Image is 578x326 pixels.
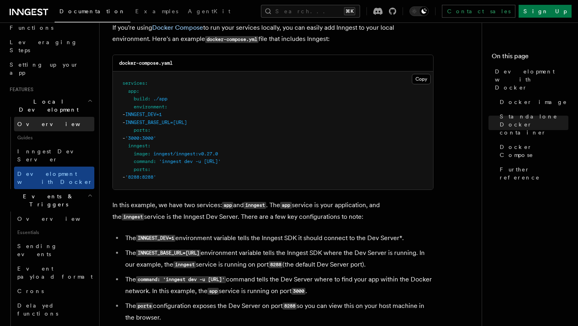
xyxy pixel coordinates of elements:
[269,261,283,268] code: 8288
[59,8,126,14] span: Documentation
[148,127,151,133] span: :
[519,5,572,18] a: Sign Up
[244,202,266,209] code: inngest
[17,216,100,222] span: Overview
[134,159,153,164] span: command
[130,2,183,22] a: Examples
[136,276,226,283] code: command: 'inngest dev -u [URL]'
[495,67,568,92] span: Development with Docker
[14,167,94,189] a: Development with Docker
[145,80,148,86] span: :
[344,7,355,15] kbd: ⌘K
[17,288,44,294] span: Crons
[6,98,88,114] span: Local Development
[136,303,153,310] code: ports
[17,265,93,280] span: Event payload format
[122,214,144,220] code: inngest
[6,57,94,80] a: Setting up your app
[134,104,165,110] span: environment
[123,274,433,297] li: The command tells the Dev Server where to find your app within the Docker network. In this exampl...
[500,112,568,137] span: Standalone Docker container
[261,5,360,18] button: Search...⌘K
[500,143,568,159] span: Docker Compose
[497,95,568,109] a: Docker image
[6,86,33,93] span: Features
[136,235,175,242] code: INNGEST_DEV=1
[222,202,233,209] code: app
[14,239,94,261] a: Sending events
[134,127,148,133] span: ports
[125,174,156,180] span: '8288:8288'
[6,12,94,35] a: Your first Functions
[153,159,156,164] span: :
[17,243,57,257] span: Sending events
[500,98,567,106] span: Docker image
[492,51,568,64] h4: On this page
[128,88,136,94] span: app
[280,202,291,209] code: app
[135,8,178,14] span: Examples
[492,64,568,95] a: Development with Docker
[17,148,86,163] span: Inngest Dev Server
[55,2,130,22] a: Documentation
[10,39,77,53] span: Leveraging Steps
[17,171,93,185] span: Development with Docker
[134,167,148,172] span: ports
[14,144,94,167] a: Inngest Dev Server
[14,226,94,239] span: Essentials
[6,189,94,212] button: Events & Triggers
[409,6,429,16] button: Toggle dark mode
[17,121,100,127] span: Overview
[14,131,94,144] span: Guides
[17,302,58,317] span: Delayed functions
[497,140,568,162] a: Docker Compose
[123,300,433,323] li: The configuration exposes the Dev Server on port so you can view this on your host machine in the...
[165,104,167,110] span: :
[123,232,433,244] li: The environment variable tells the Inngest SDK it should connect to the Dev Server*.
[283,303,297,310] code: 8288
[208,288,219,295] code: app
[136,88,139,94] span: :
[497,109,568,140] a: Standalone Docker container
[148,151,151,157] span: :
[123,247,433,271] li: The environment variable tells the Inngest SDK where the Dev Server is running. In our example, t...
[125,120,187,125] span: INNGEST_BASE_URL=[URL]
[128,143,148,149] span: inngest
[112,200,433,223] p: In this example, we have two services: and . The service is your application, and the service is ...
[119,60,173,66] code: docker-compose.yaml
[183,2,235,22] a: AgentKit
[6,117,94,189] div: Local Development
[205,36,258,43] code: docker-compose.yml
[188,8,230,14] span: AgentKit
[14,212,94,226] a: Overview
[6,192,88,208] span: Events & Triggers
[148,143,151,149] span: :
[14,284,94,298] a: Crons
[136,250,201,257] code: INNGEST_BASE_URL=[URL]
[14,261,94,284] a: Event payload format
[122,120,125,125] span: -
[6,94,94,117] button: Local Development
[122,112,125,117] span: -
[153,96,167,102] span: ./app
[442,5,515,18] a: Contact sales
[122,80,145,86] span: services
[153,151,218,157] span: inngest/inngest:v0.27.0
[122,174,125,180] span: -
[148,96,151,102] span: :
[112,22,433,45] p: If you're using to run your services locally, you can easily add Inngest to your local environmen...
[291,288,305,295] code: 3000
[148,167,151,172] span: :
[125,112,162,117] span: INNGEST_DEV=1
[14,117,94,131] a: Overview
[122,135,125,141] span: -
[500,165,568,181] span: Further reference
[497,162,568,185] a: Further reference
[134,151,148,157] span: image
[6,35,94,57] a: Leveraging Steps
[134,96,148,102] span: build
[125,135,156,141] span: '3000:3000'
[10,61,79,76] span: Setting up your app
[14,298,94,321] a: Delayed functions
[159,159,221,164] span: 'inngest dev -u [URL]'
